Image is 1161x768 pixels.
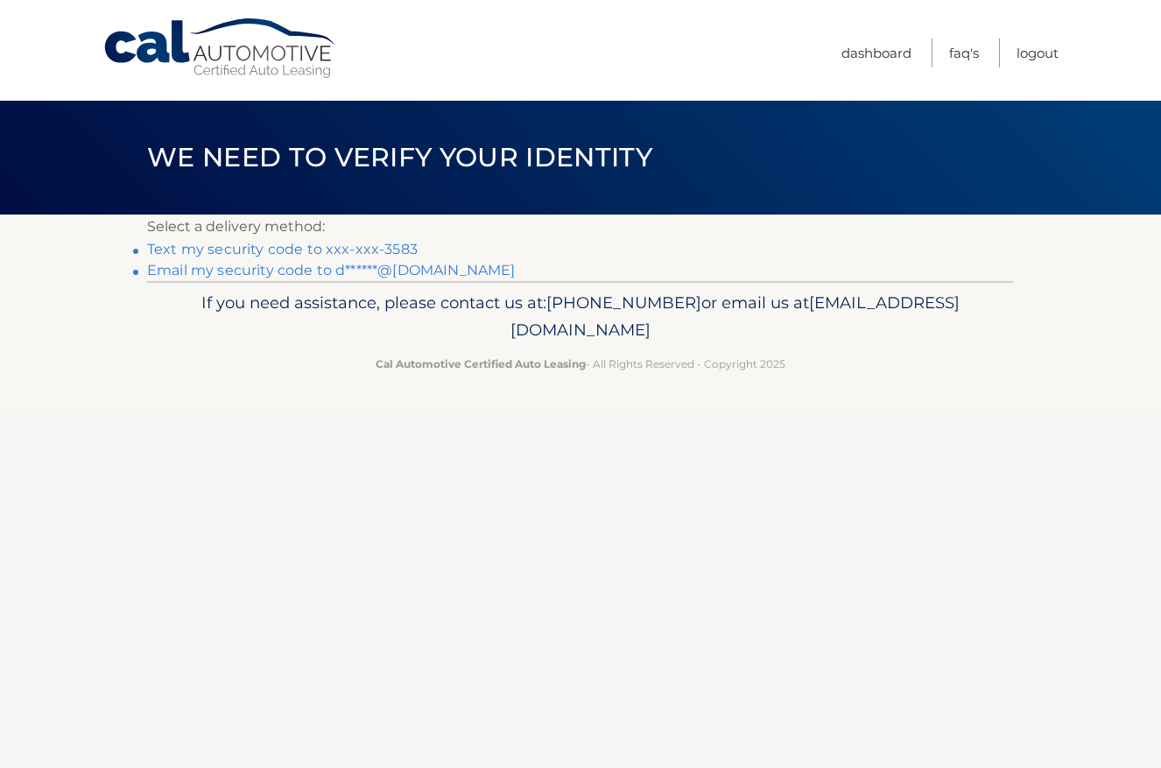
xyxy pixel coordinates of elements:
strong: Cal Automotive Certified Auto Leasing [376,357,586,370]
a: Dashboard [841,39,911,67]
p: - All Rights Reserved - Copyright 2025 [158,355,1003,373]
a: Text my security code to xxx-xxx-3583 [147,241,418,257]
a: FAQ's [949,39,979,67]
span: We need to verify your identity [147,141,652,173]
p: Select a delivery method: [147,215,1014,239]
a: Cal Automotive [102,18,339,80]
a: Logout [1017,39,1059,67]
p: If you need assistance, please contact us at: or email us at [158,289,1003,345]
span: [PHONE_NUMBER] [546,292,701,313]
a: Email my security code to d******@[DOMAIN_NAME] [147,262,516,278]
